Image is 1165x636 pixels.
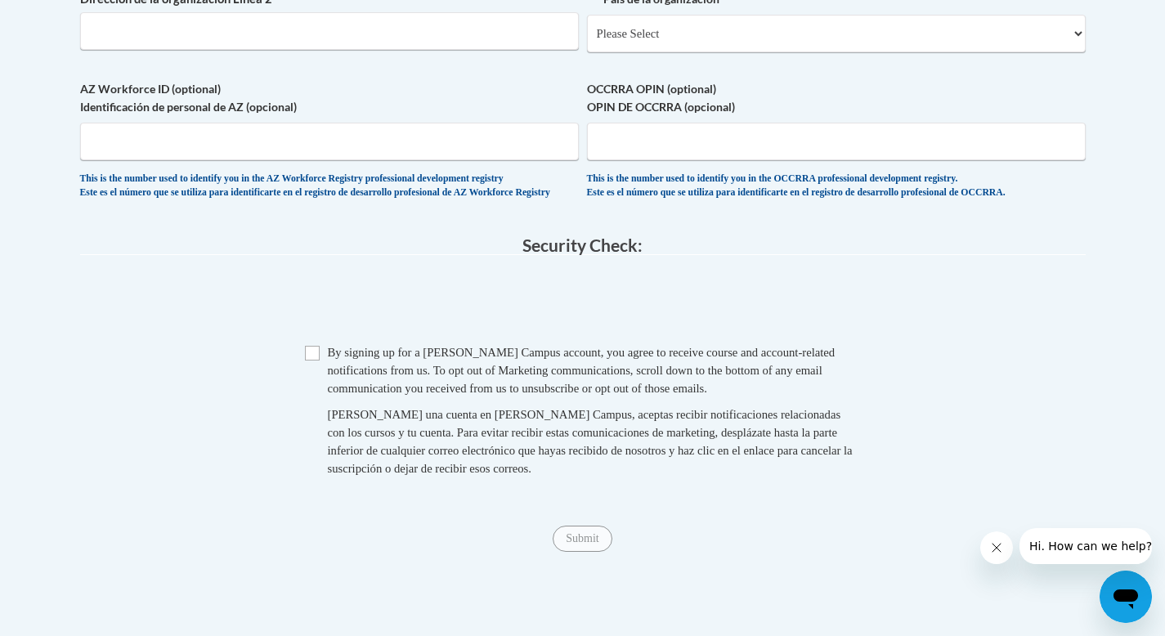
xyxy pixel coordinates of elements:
span: By signing up for a [PERSON_NAME] Campus account, you agree to receive course and account-related... [328,346,836,395]
div: This is the number used to identify you in the AZ Workforce Registry professional development reg... [80,172,579,199]
iframe: Button to launch messaging window [1100,571,1152,623]
iframe: Close message [980,531,1013,564]
div: This is the number used to identify you in the OCCRRA professional development registry. Este es ... [587,172,1086,199]
span: [PERSON_NAME] una cuenta en [PERSON_NAME] Campus, aceptas recibir notificaciones relacionadas con... [328,408,853,475]
input: Metadata input [80,12,579,50]
iframe: To enrich screen reader interactions, please activate Accessibility in Grammarly extension settings [459,271,707,335]
input: Submit [553,526,612,552]
span: Security Check: [522,235,643,255]
label: OCCRRA OPIN (optional) OPIN DE OCCRRA (opcional) [587,80,1086,116]
iframe: Message from company [1019,528,1152,564]
label: AZ Workforce ID (optional) Identificación de personal de AZ (opcional) [80,80,579,116]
